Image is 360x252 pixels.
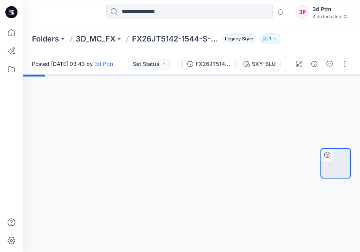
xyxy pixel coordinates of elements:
[32,60,113,68] span: Posted [DATE] 03:43 by
[218,33,256,44] button: Legacy Style
[269,35,271,43] p: 1
[308,58,320,70] button: Details
[182,58,236,70] button: FX26JT5142-1544-S
[312,14,350,19] div: Kido Industrial C...
[252,60,276,68] div: SKY-BLU
[221,34,256,43] span: Legacy Style
[32,33,59,44] a: Folders
[296,5,309,19] div: 3P
[239,58,280,70] button: SKY-BLU
[132,33,218,44] p: FX26JT5142-1544-S-40664- 360 JERSEY CORE GRAPHIC
[321,152,350,175] img: FX26JT5142-1544-S SKY-BLU
[76,33,115,44] a: 3D_MC_FX
[260,33,280,44] button: 1
[196,60,231,68] div: FX26JT5142-1544-S
[94,61,113,67] a: 3d Pttn
[312,5,350,14] div: 3d Pttn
